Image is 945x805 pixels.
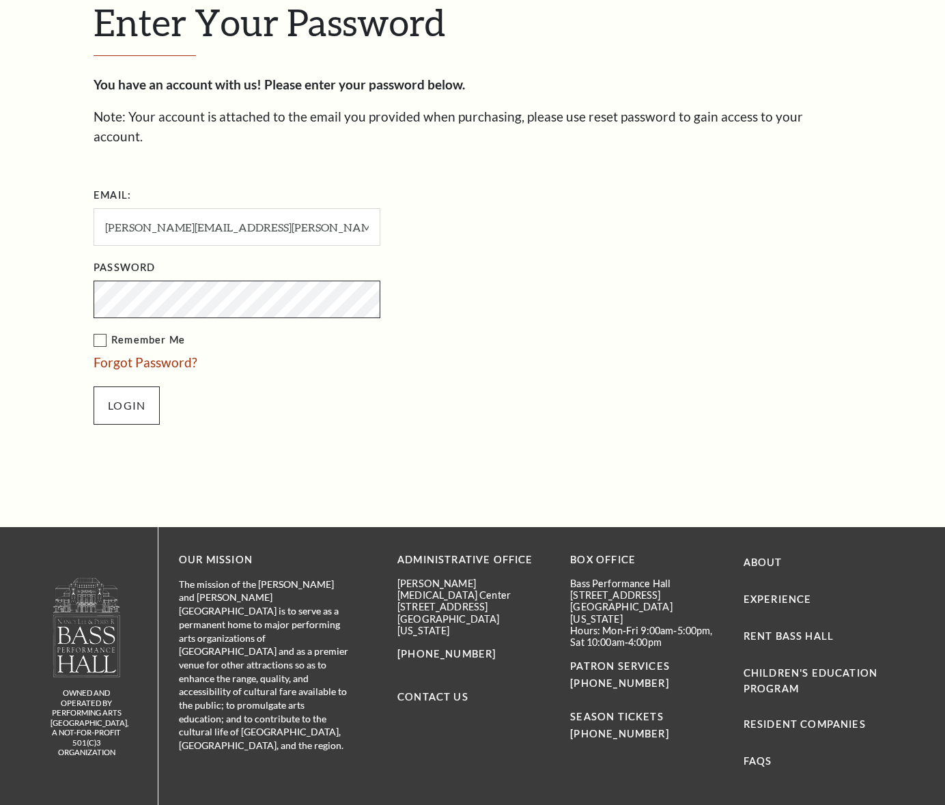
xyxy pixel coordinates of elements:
input: Login [94,386,160,425]
a: Forgot Password? [94,354,197,370]
p: [GEOGRAPHIC_DATA][US_STATE] [397,613,550,637]
p: PATRON SERVICES [PHONE_NUMBER] [570,658,722,692]
img: logo-footer.png [52,577,122,677]
p: owned and operated by Performing Arts [GEOGRAPHIC_DATA], A NOT-FOR-PROFIT 501(C)3 ORGANIZATION [51,688,122,758]
p: Bass Performance Hall [570,578,722,589]
label: Remember Me [94,332,517,349]
p: OUR MISSION [179,552,350,569]
p: [STREET_ADDRESS] [570,589,722,601]
p: Hours: Mon-Fri 9:00am-5:00pm, Sat 10:00am-4:00pm [570,625,722,649]
a: Children's Education Program [744,667,877,695]
label: Email: [94,187,131,204]
label: Password [94,259,155,277]
a: Experience [744,593,812,605]
strong: Please enter your password below. [264,76,465,92]
p: [PERSON_NAME][MEDICAL_DATA] Center [397,578,550,602]
p: Note: Your account is attached to the email you provided when purchasing, please use reset passwo... [94,107,851,146]
input: Required [94,208,380,246]
p: [PHONE_NUMBER] [397,646,550,663]
p: The mission of the [PERSON_NAME] and [PERSON_NAME][GEOGRAPHIC_DATA] is to serve as a permanent ho... [179,578,350,752]
a: FAQs [744,755,772,767]
p: [GEOGRAPHIC_DATA][US_STATE] [570,601,722,625]
p: [STREET_ADDRESS] [397,601,550,612]
a: Resident Companies [744,718,866,730]
a: Contact Us [397,691,468,703]
a: About [744,556,782,568]
p: Administrative Office [397,552,550,569]
p: BOX OFFICE [570,552,722,569]
p: SEASON TICKETS [PHONE_NUMBER] [570,692,722,743]
a: Rent Bass Hall [744,630,834,642]
strong: You have an account with us! [94,76,262,92]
